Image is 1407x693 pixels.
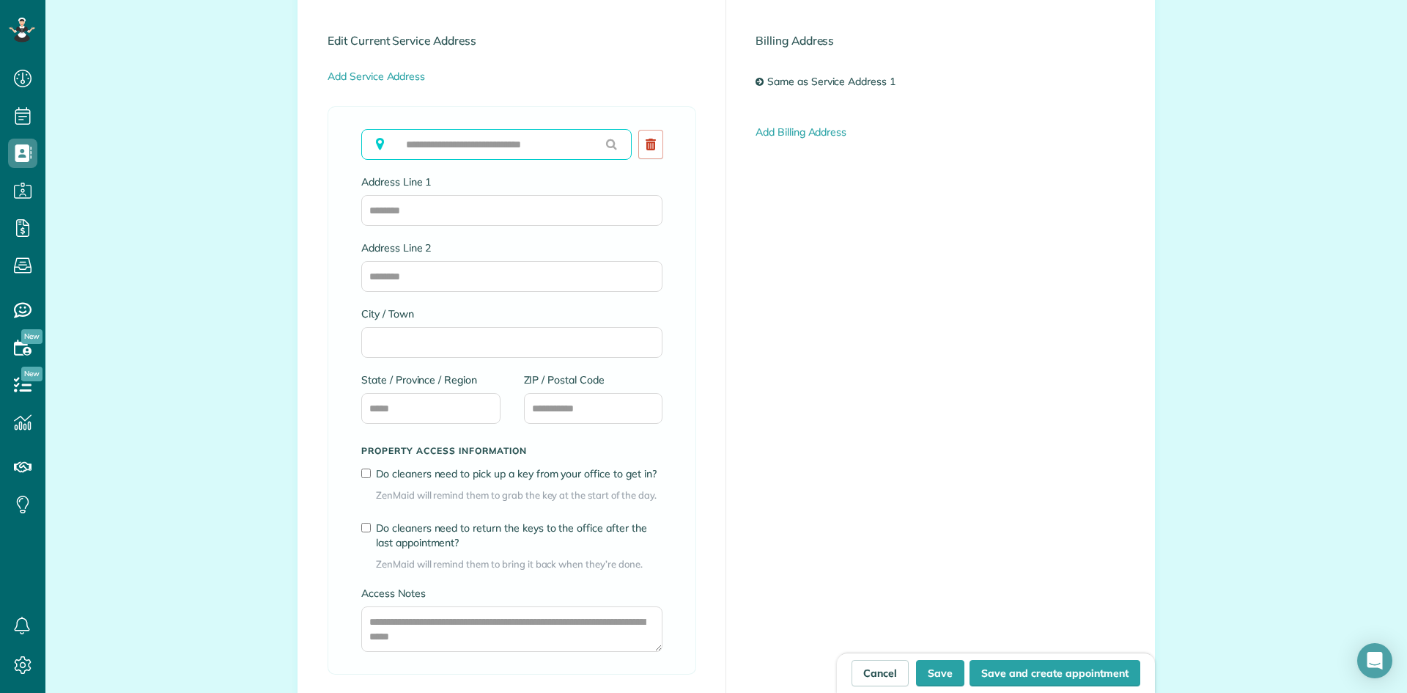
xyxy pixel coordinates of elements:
[361,469,371,478] input: Do cleaners need to pick up a key from your office to get in?
[524,373,663,387] label: ZIP / Postal Code
[376,488,662,502] span: ZenMaid will remind them to grab the key at the start of the day.
[361,175,662,189] label: Address Line 1
[361,241,662,255] label: Address Line 2
[376,557,662,571] span: ZenMaid will remind them to bring it back when they’re done.
[361,586,662,601] label: Access Notes
[361,446,662,455] h5: Property access information
[970,660,1140,686] button: Save and create appointment
[376,466,662,481] label: Do cleaners need to pick up a key from your office to get in?
[1357,643,1392,678] div: Open Intercom Messenger
[361,373,501,387] label: State / Province / Region
[916,660,964,686] button: Save
[764,69,906,95] a: Same as Service Address 1
[756,34,1125,47] h4: Billing Address
[328,34,696,47] h4: Edit Current Service Address
[21,367,43,381] span: New
[852,660,909,686] a: Cancel
[361,523,371,532] input: Do cleaners need to return the keys to the office after the last appointment?
[756,125,846,139] a: Add Billing Address
[21,329,43,344] span: New
[361,307,662,321] label: City / Town
[328,70,425,83] a: Add Service Address
[376,521,662,550] label: Do cleaners need to return the keys to the office after the last appointment?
